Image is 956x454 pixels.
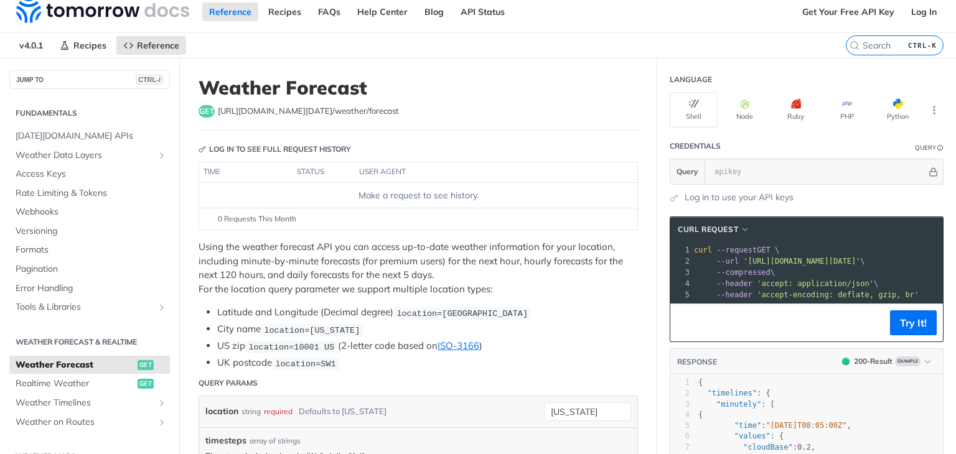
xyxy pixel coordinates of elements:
[698,378,703,387] span: {
[9,203,170,221] a: Webhooks
[217,356,638,370] li: UK postcode
[16,206,167,218] span: Webhooks
[915,143,936,152] div: Query
[16,225,167,238] span: Versioning
[199,146,206,153] svg: Key
[16,168,167,180] span: Access Keys
[895,356,921,366] span: Example
[138,360,154,370] span: get
[716,400,761,409] span: "minutely"
[670,159,705,184] button: Query
[9,374,170,393] a: Realtime Weatherget
[199,240,638,296] p: Using the weather forecast API you can access up-to-date weather information for your location, i...
[12,36,50,55] span: v4.0.1
[137,40,179,51] span: Reference
[199,378,258,389] div: Query Params
[670,420,690,431] div: 5
[694,257,865,266] span: \
[685,191,794,204] a: Log in to use your API keys
[16,187,167,200] span: Rate Limiting & Tokens
[670,378,690,388] div: 1
[927,165,940,178] button: Hide
[199,144,351,155] div: Log in to see full request history
[823,92,871,127] button: PHP
[248,342,334,351] span: location=10001 US
[9,356,170,374] a: Weather Forecastget
[698,443,815,452] span: : ,
[698,432,784,440] span: : {
[915,143,944,152] div: QueryInformation
[138,379,154,389] span: get
[9,336,170,348] h2: Weather Forecast & realtime
[217,305,638,320] li: Latitude and Longitude (Decimal degree)
[925,101,944,119] button: More Languages
[205,434,246,447] span: timesteps
[694,279,878,288] span: \
[396,308,528,318] span: location=[GEOGRAPHIC_DATA]
[743,443,792,452] span: "cloudBase"
[708,159,927,184] input: apikey
[9,222,170,241] a: Versioning
[842,358,850,365] span: 200
[670,244,691,256] div: 1
[116,36,186,55] a: Reference
[937,145,944,151] i: Information
[698,389,771,397] span: : {
[16,244,167,256] span: Formats
[250,435,301,447] div: array of strings
[716,257,739,266] span: --url
[157,302,167,312] button: Show subpages for Tools & Libraries
[9,279,170,298] a: Error Handling
[797,443,811,452] span: 0.2
[905,39,940,52] kbd: CTRL-K
[772,92,820,127] button: Ruby
[204,189,632,202] div: Make a request to see history.
[670,399,690,410] div: 3
[217,339,638,353] li: US zip (2-letter code based on )
[854,356,893,367] div: 200 - Result
[698,410,703,419] span: {
[677,313,694,332] button: Copy to clipboard
[9,241,170,259] a: Formats
[202,2,258,21] a: Reference
[670,388,690,399] div: 2
[670,278,691,289] div: 4
[677,356,718,368] button: RESPONSE
[454,2,512,21] a: API Status
[9,394,170,412] a: Weather TimelinesShow subpages for Weather Timelines
[743,257,860,266] span: '[URL][DOMAIN_NAME][DATE]'
[16,397,154,409] span: Weather Timelines
[670,267,691,278] div: 3
[721,92,769,127] button: Node
[9,70,170,89] button: JUMP TOCTRL-/
[670,442,690,453] div: 7
[16,282,167,295] span: Error Handling
[311,2,347,21] a: FAQs
[275,359,335,368] span: location=SW1
[264,402,293,420] div: required
[261,2,308,21] a: Recipes
[16,359,134,371] span: Weather Forecast
[9,146,170,165] a: Weather Data LayersShow subpages for Weather Data Layers
[9,413,170,432] a: Weather on RoutesShow subpages for Weather on Routes
[438,340,479,351] a: ISO-3166
[929,104,940,116] svg: More ellipsis
[757,290,919,299] span: 'accept-encoding: deflate, gzip, br'
[199,105,215,118] span: get
[53,36,113,55] a: Recipes
[418,2,451,21] a: Blog
[678,224,738,235] span: cURL Request
[734,432,771,440] span: "values"
[16,416,154,429] span: Weather on Routes
[205,402,238,420] label: location
[9,260,170,279] a: Pagination
[673,223,754,236] button: cURL Request
[73,40,106,51] span: Recipes
[136,75,163,85] span: CTRL-/
[670,410,690,420] div: 4
[670,289,691,300] div: 5
[199,76,638,99] h1: Weather Forecast
[9,184,170,203] a: Rate Limiting & Tokens
[16,149,154,162] span: Weather Data Layers
[698,400,775,409] span: : [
